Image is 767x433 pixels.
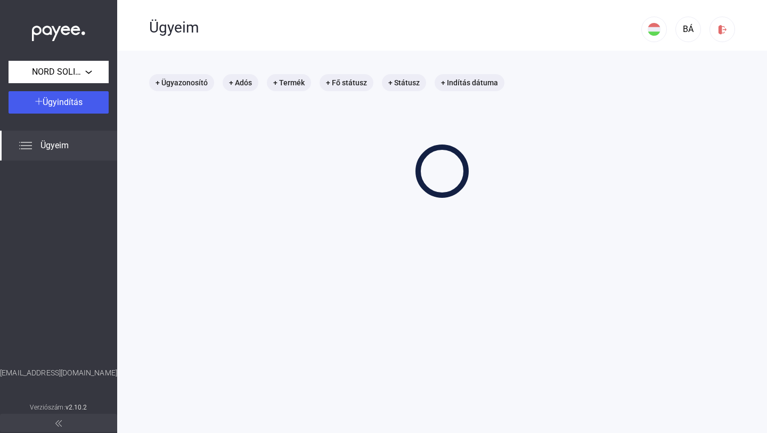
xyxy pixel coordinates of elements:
[149,19,641,37] div: Ügyeim
[267,74,311,91] mat-chip: + Termék
[55,420,62,427] img: arrow-double-left-grey.svg
[641,17,667,42] button: HU
[223,74,258,91] mat-chip: + Adós
[709,17,735,42] button: logout-red
[648,23,660,36] img: HU
[9,91,109,114] button: Ügyindítás
[679,23,697,36] div: BÁ
[32,66,85,78] span: NORD SOLID TRANS Kft.
[43,97,83,107] span: Ügyindítás
[9,61,109,83] button: NORD SOLID TRANS Kft.
[32,20,85,42] img: white-payee-white-dot.svg
[66,404,87,411] strong: v2.10.2
[675,17,701,42] button: BÁ
[717,24,728,35] img: logout-red
[382,74,426,91] mat-chip: + Státusz
[40,139,69,152] span: Ügyeim
[35,98,43,105] img: plus-white.svg
[435,74,504,91] mat-chip: + Indítás dátuma
[149,74,214,91] mat-chip: + Ügyazonosító
[320,74,373,91] mat-chip: + Fő státusz
[19,139,32,152] img: list.svg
